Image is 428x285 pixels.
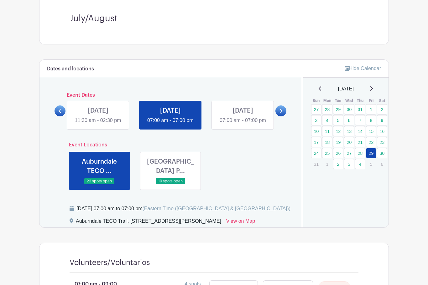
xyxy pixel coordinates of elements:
a: 28 [322,104,332,115]
a: 14 [355,126,365,136]
a: 30 [377,148,387,158]
th: Thu [355,98,366,104]
a: 29 [366,148,376,158]
a: 18 [322,137,332,147]
a: 17 [311,137,321,147]
h3: July/August [70,13,358,24]
th: Tue [333,98,344,104]
a: 27 [311,104,321,115]
a: 25 [322,148,332,158]
a: 11 [322,126,332,136]
a: 16 [377,126,387,136]
a: 24 [311,148,321,158]
a: 15 [366,126,376,136]
span: [DATE] [338,85,354,93]
div: [DATE] 07:00 am to 07:00 pm [76,205,290,212]
a: 22 [366,137,376,147]
th: Wed [344,98,355,104]
a: Hide Calendar [345,66,381,71]
a: 29 [333,104,343,115]
a: 2 [377,104,387,115]
th: Fri [366,98,377,104]
a: 3 [344,159,354,169]
span: (Eastern Time ([GEOGRAPHIC_DATA] & [GEOGRAPHIC_DATA])) [142,206,290,211]
h6: Event Dates [65,92,275,98]
th: Sun [311,98,322,104]
a: 20 [344,137,354,147]
p: 6 [377,159,387,169]
a: 7 [355,115,365,125]
a: 26 [333,148,343,158]
a: 3 [311,115,321,125]
p: 1 [322,159,332,169]
h6: Dates and locations [47,66,94,72]
a: 31 [355,104,365,115]
a: 10 [311,126,321,136]
h4: Volunteers/Voluntarios [70,258,150,267]
a: 5 [333,115,343,125]
h6: Event Locations [64,142,277,148]
a: 23 [377,137,387,147]
a: 21 [355,137,365,147]
p: 31 [311,159,321,169]
a: 4 [355,159,365,169]
p: 5 [366,159,376,169]
th: Mon [322,98,333,104]
a: 4 [322,115,332,125]
a: View on Map [226,217,255,227]
a: 12 [333,126,343,136]
a: 8 [366,115,376,125]
a: 6 [344,115,354,125]
a: 19 [333,137,343,147]
a: 13 [344,126,354,136]
a: 1 [366,104,376,115]
a: 9 [377,115,387,125]
a: 30 [344,104,354,115]
a: 2 [333,159,343,169]
a: 28 [355,148,365,158]
th: Sat [377,98,388,104]
div: Auburndale TECO Trail, [STREET_ADDRESS][PERSON_NAME] [76,217,221,227]
a: 27 [344,148,354,158]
